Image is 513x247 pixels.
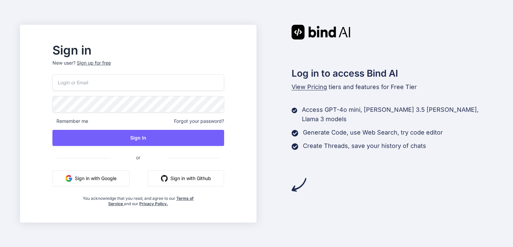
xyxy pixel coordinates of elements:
[52,74,224,91] input: Login or Email
[303,141,426,151] p: Create Threads, save your history of chats
[292,177,306,192] img: arrow
[292,25,350,39] img: Bind AI logo
[292,82,493,92] p: tiers and features for Free Tier
[52,170,130,186] button: Sign in with Google
[292,83,327,90] span: View Pricing
[108,196,194,206] a: Terms of Service
[52,60,224,74] p: New user?
[77,60,111,66] div: Sign up for free
[65,175,72,182] img: google
[174,118,224,125] span: Forgot your password?
[139,201,168,206] a: Privacy Policy.
[302,105,493,124] p: Access GPT-4o mini, [PERSON_NAME] 3.5 [PERSON_NAME], Llama 3 models
[52,45,224,56] h2: Sign in
[148,170,224,186] button: Sign in with Github
[81,192,195,207] div: You acknowledge that you read, and agree to our and our
[161,175,168,182] img: github
[292,66,493,80] h2: Log in to access Bind AI
[52,130,224,146] button: Sign In
[52,118,88,125] span: Remember me
[303,128,443,137] p: Generate Code, use Web Search, try code editor
[109,149,167,166] span: or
